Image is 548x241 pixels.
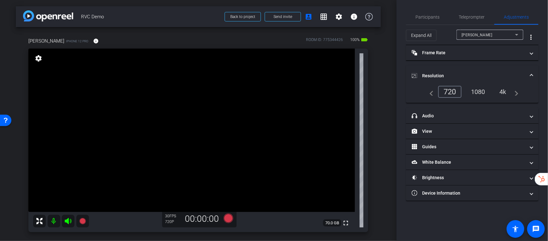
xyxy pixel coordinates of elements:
[406,185,539,201] mat-expansion-panel-header: Device Information
[462,33,492,37] span: [PERSON_NAME]
[512,225,519,233] mat-icon: accessibility
[411,29,432,41] span: Expand All
[511,88,519,96] mat-icon: navigate_next
[412,144,525,150] mat-panel-title: Guides
[406,86,539,103] div: Resolution
[406,139,539,154] mat-expansion-panel-header: Guides
[225,12,261,21] button: Back to project
[165,219,181,224] div: 720P
[523,30,539,45] button: More Options for Adjustments Panel
[305,13,312,21] mat-icon: account_box
[350,13,358,21] mat-icon: info
[426,88,433,96] mat-icon: navigate_before
[416,15,440,19] span: Participants
[23,10,73,21] img: app-logo
[265,12,301,21] button: Send invite
[412,190,525,197] mat-panel-title: Device Information
[170,214,176,218] span: FPS
[306,37,343,46] div: ROOM ID: 775344426
[274,14,292,19] span: Send invite
[412,128,525,135] mat-panel-title: View
[412,50,525,56] mat-panel-title: Frame Rate
[181,214,223,224] div: 00:00:00
[349,35,361,45] span: 100%
[323,219,341,227] span: 70.0 GB
[93,38,99,44] mat-icon: info
[412,73,525,79] mat-panel-title: Resolution
[406,66,539,86] mat-expansion-panel-header: Resolution
[406,155,539,170] mat-expansion-panel-header: White Balance
[28,38,64,44] span: [PERSON_NAME]
[342,219,350,227] mat-icon: fullscreen
[81,10,221,23] span: RVC Demo
[438,86,462,98] div: 720
[412,159,525,166] mat-panel-title: White Balance
[495,86,511,97] div: 4k
[406,30,437,41] button: Expand All
[532,225,540,233] mat-icon: message
[406,170,539,185] mat-expansion-panel-header: Brightness
[412,113,525,119] mat-panel-title: Audio
[406,45,539,60] mat-expansion-panel-header: Frame Rate
[527,33,535,41] mat-icon: more_vert
[165,214,181,219] div: 30
[335,13,343,21] mat-icon: settings
[412,174,525,181] mat-panel-title: Brightness
[406,124,539,139] mat-expansion-panel-header: View
[504,15,529,19] span: Adjustments
[320,13,327,21] mat-icon: grid_on
[466,86,490,97] div: 1080
[66,39,88,44] span: iPhone 12 Pro
[34,55,43,62] mat-icon: settings
[361,36,368,44] mat-icon: battery_std
[406,108,539,123] mat-expansion-panel-header: Audio
[230,15,255,19] span: Back to project
[459,15,485,19] span: Teleprompter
